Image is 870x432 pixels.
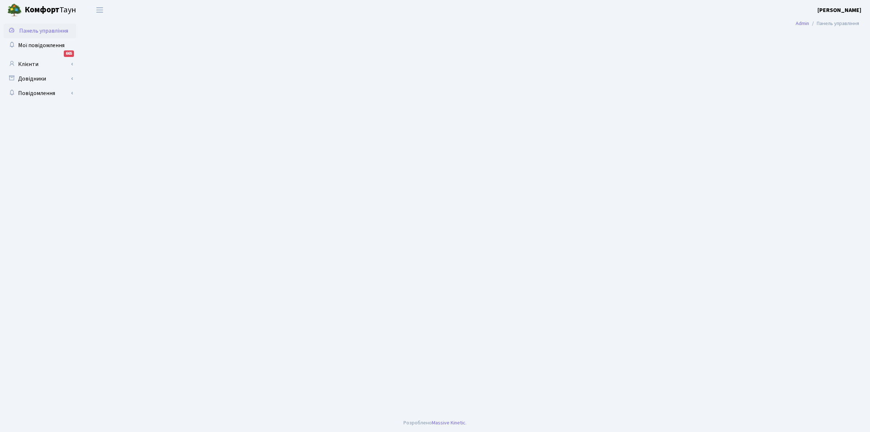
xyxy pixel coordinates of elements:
nav: breadcrumb [785,16,870,31]
span: Панель управління [19,27,68,35]
a: Admin [796,20,809,27]
a: Мої повідомлення665 [4,38,76,53]
a: Клієнти [4,57,76,71]
button: Переключити навігацію [91,4,109,16]
a: Панель управління [4,24,76,38]
div: Розроблено . [403,419,467,427]
a: Довідники [4,71,76,86]
b: [PERSON_NAME] [817,6,861,14]
a: [PERSON_NAME] [817,6,861,15]
span: Таун [25,4,76,16]
a: Повідомлення [4,86,76,100]
a: Massive Kinetic [432,419,465,427]
div: 665 [64,50,74,57]
span: Мої повідомлення [18,41,65,49]
img: logo.png [7,3,22,17]
b: Комфорт [25,4,59,16]
li: Панель управління [809,20,859,28]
